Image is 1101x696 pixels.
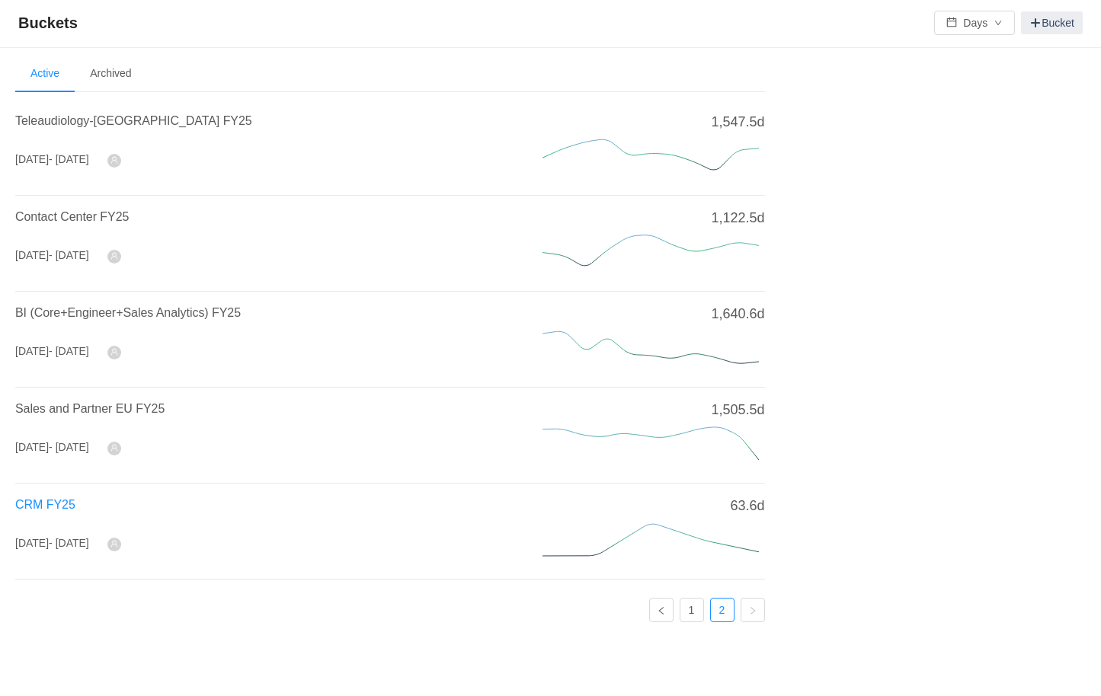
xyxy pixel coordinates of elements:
[110,156,118,164] i: icon: user
[49,153,89,165] span: - [DATE]
[1021,11,1083,34] a: Bucket
[710,598,735,622] li: 2
[649,598,674,622] li: Previous Page
[657,606,666,615] i: icon: left
[15,498,75,511] a: CRM FY25
[49,345,89,357] span: - [DATE]
[110,540,118,548] i: icon: user
[680,598,704,622] li: 1
[15,535,89,551] div: [DATE]
[15,306,241,319] a: BI (Core+Engineer+Sales Analytics) FY25
[748,606,757,615] i: icon: right
[15,152,89,168] div: [DATE]
[49,537,89,549] span: - [DATE]
[15,402,165,415] a: Sales and Partner EU FY25
[15,114,252,127] a: Teleaudiology-[GEOGRAPHIC_DATA] FY25
[49,249,89,261] span: - [DATE]
[18,11,87,35] span: Buckets
[110,348,118,356] i: icon: user
[15,56,75,92] li: Active
[15,210,129,223] a: Contact Center FY25
[15,439,89,455] div: [DATE]
[110,252,118,260] i: icon: user
[75,56,146,92] li: Archived
[711,400,764,420] span: 1,505.5d
[711,208,764,228] span: 1,122.5d
[934,11,1015,35] button: icon: calendarDaysicon: down
[711,304,764,324] span: 1,640.6d
[15,247,89,263] div: [DATE]
[15,343,89,359] div: [DATE]
[730,496,764,516] span: 63.6d
[711,112,764,132] span: 1,547.5d
[49,441,89,453] span: - [DATE]
[680,599,703,621] a: 1
[110,444,118,452] i: icon: user
[711,599,734,621] a: 2
[741,598,765,622] li: Next Page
